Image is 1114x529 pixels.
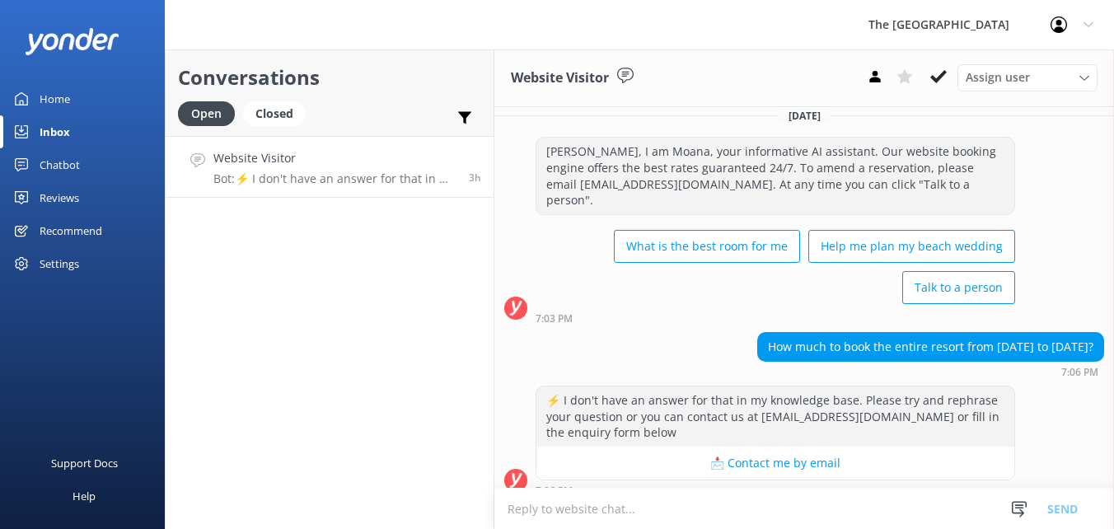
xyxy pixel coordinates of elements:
strong: 7:06 PM [1061,367,1098,377]
button: Talk to a person [902,271,1015,304]
div: Help [73,480,96,513]
h3: Website Visitor [511,68,609,89]
strong: 7:03 PM [536,314,573,324]
div: Reviews [40,181,79,214]
a: Open [178,104,243,122]
button: What is the best room for me [614,230,800,263]
strong: 7:06 PM [536,486,573,496]
div: ⚡ I don't have an answer for that in my knowledge base. Please try and rephrase your question or ... [536,386,1014,447]
div: Chatbot [40,148,80,181]
a: Closed [243,104,314,122]
div: Sep 16 2025 01:06am (UTC -10:00) Pacific/Honolulu [757,366,1104,377]
div: Support Docs [51,447,118,480]
h2: Conversations [178,62,481,93]
h4: Website Visitor [213,149,456,167]
div: Assign User [957,64,1098,91]
div: Home [40,82,70,115]
div: Sep 16 2025 01:03am (UTC -10:00) Pacific/Honolulu [536,312,1015,324]
div: [PERSON_NAME], I am Moana, your informative AI assistant. Our website booking engine offers the b... [536,138,1014,213]
div: Settings [40,247,79,280]
span: Assign user [966,68,1030,87]
img: yonder-white-logo.png [25,28,119,55]
div: Recommend [40,214,102,247]
div: Closed [243,101,306,126]
a: Website VisitorBot:⚡ I don't have an answer for that in my knowledge base. Please try and rephras... [166,136,494,198]
div: Sep 16 2025 01:06am (UTC -10:00) Pacific/Honolulu [536,485,1015,496]
span: [DATE] [779,109,831,123]
button: 📩 Contact me by email [536,447,1014,480]
p: Bot: ⚡ I don't have an answer for that in my knowledge base. Please try and rephrase your questio... [213,171,456,186]
span: Sep 16 2025 01:06am (UTC -10:00) Pacific/Honolulu [469,171,481,185]
div: How much to book the entire resort from [DATE] to [DATE]? [758,333,1103,361]
div: Open [178,101,235,126]
button: Help me plan my beach wedding [808,230,1015,263]
div: Inbox [40,115,70,148]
